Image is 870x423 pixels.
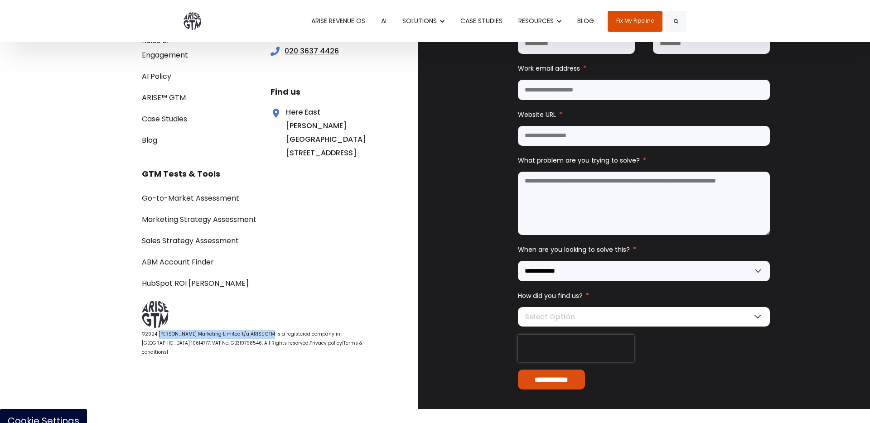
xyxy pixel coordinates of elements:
div: | [142,330,375,357]
span: RESOURCES [518,16,554,25]
a: Terms & conditions [142,340,362,356]
h3: Find us [271,85,375,99]
a: ABM Account Finder [142,257,214,267]
a: Marketing Strategy Assessment [142,214,256,225]
img: ARISE GTM logo grey [184,12,201,30]
button: Search [666,11,686,32]
a: Privacy policy [309,340,342,346]
span: Website URL [518,110,556,119]
a: Sales Strategy Assessment [142,236,239,246]
a: AI Policy [142,71,171,82]
span: What problem are you trying to solve? [518,156,640,165]
a: Fix My Pipeline [608,11,662,32]
span: Work email address [518,64,580,73]
a: ARISE™ GTM [142,92,186,103]
span: Show submenu for SOLUTIONS [402,16,403,17]
iframe: reCAPTCHA [518,335,634,362]
a: 020 3637 4426 [285,46,339,56]
span: How did you find us? [518,291,583,300]
div: Navigation Menu [142,191,375,290]
a: Go-to-Market Assessment [142,193,239,203]
span: Show submenu for RESOURCES [518,16,519,17]
div: Here East [PERSON_NAME] [GEOGRAPHIC_DATA][STREET_ADDRESS] [271,106,344,160]
a: Case Studies [142,114,187,124]
span: ©2024 [PERSON_NAME] Marketing Limited t/a ARISE GTM is a registered company in [GEOGRAPHIC_DATA] ... [142,331,340,346]
a: Rules of Engagement [142,35,188,60]
span: When are you looking to solve this? [518,245,630,254]
span: SOLUTIONS [402,16,437,25]
span: | [342,340,343,346]
a: HubSpot ROI [PERSON_NAME] [142,278,249,288]
img: ARISE GTM logo grey [142,301,169,328]
h3: GTM Tests & Tools [142,167,375,181]
a: Blog [142,135,157,145]
div: Select Option [518,307,770,327]
div: Navigation Menu [142,12,216,147]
